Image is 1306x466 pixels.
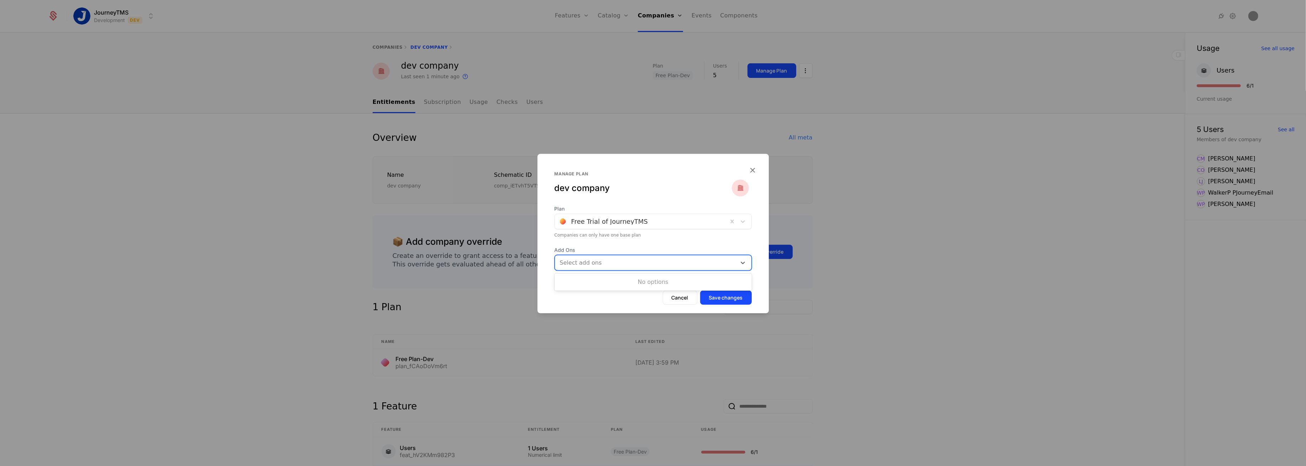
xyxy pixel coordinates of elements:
div: Select add ons [560,259,733,267]
button: Save changes [700,291,752,305]
img: dev company [732,180,749,197]
button: Cancel [663,291,697,305]
span: Add Ons [555,247,752,254]
div: dev company [555,182,732,194]
div: Companies can only have one base plan [555,232,752,238]
div: Manage plan [555,171,732,177]
div: No options [555,275,752,289]
span: Plan [555,205,752,212]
